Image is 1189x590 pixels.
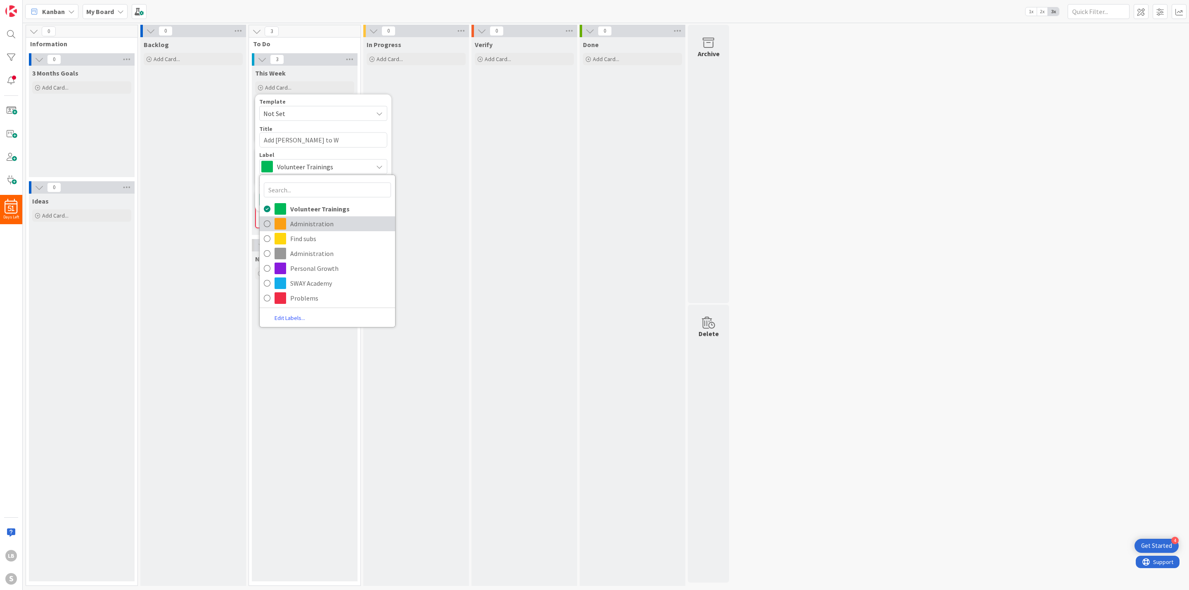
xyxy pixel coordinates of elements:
[1068,4,1130,19] input: Quick Filter...
[265,26,279,36] span: 3
[263,108,367,119] span: Not Set
[475,40,493,49] span: Verify
[42,7,65,17] span: Kanban
[265,84,291,91] span: Add Card...
[144,40,169,49] span: Backlog
[260,216,395,231] a: Administration
[5,573,17,585] div: S
[260,231,395,246] a: Find subs
[277,161,369,173] span: Volunteer Trainings
[32,69,78,77] span: 3 Months Goals
[381,26,396,36] span: 0
[290,247,391,260] span: Administration
[1037,7,1048,16] span: 2x
[154,55,180,63] span: Add Card...
[159,26,173,36] span: 0
[260,201,395,216] a: Volunteer Trainings
[259,133,387,148] textarea: Add [PERSON_NAME] to W
[260,313,320,324] a: Edit Labels...
[259,125,272,133] label: Title
[1135,539,1179,553] div: Open Get Started checklist, remaining modules: 4
[1171,537,1179,544] div: 4
[260,276,395,291] a: SWAY Academy
[1141,542,1172,550] div: Get Started
[367,40,401,49] span: In Progress
[42,26,56,36] span: 0
[290,218,391,230] span: Administration
[32,197,49,205] span: Ideas
[583,40,599,49] span: Done
[30,40,127,48] span: Information
[598,26,612,36] span: 0
[42,84,69,91] span: Add Card...
[255,255,287,263] span: Next Week
[8,206,14,211] span: 51
[1048,7,1059,16] span: 3x
[259,99,286,104] span: Template
[1026,7,1037,16] span: 1x
[260,261,395,276] a: Personal Growth
[5,550,17,562] div: LB
[270,54,284,64] span: 3
[17,1,38,11] span: Support
[260,291,395,306] a: Problems
[290,262,391,275] span: Personal Growth
[698,49,720,59] div: Archive
[47,54,61,64] span: 0
[377,55,403,63] span: Add Card...
[255,69,286,77] span: This Week
[259,152,274,158] span: Label
[47,182,61,192] span: 0
[264,182,391,197] input: Search...
[42,212,69,219] span: Add Card...
[485,55,511,63] span: Add Card...
[260,246,395,261] a: Administration
[290,203,391,215] span: Volunteer Trainings
[253,40,350,48] span: To Do
[86,7,114,16] b: My Board
[5,5,17,17] img: Visit kanbanzone.com
[699,329,719,339] div: Delete
[258,216,297,225] div: Time in Column
[290,277,391,289] span: SWAY Academy
[290,232,391,245] span: Find subs
[593,55,619,63] span: Add Card...
[490,26,504,36] span: 0
[290,292,391,304] span: Problems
